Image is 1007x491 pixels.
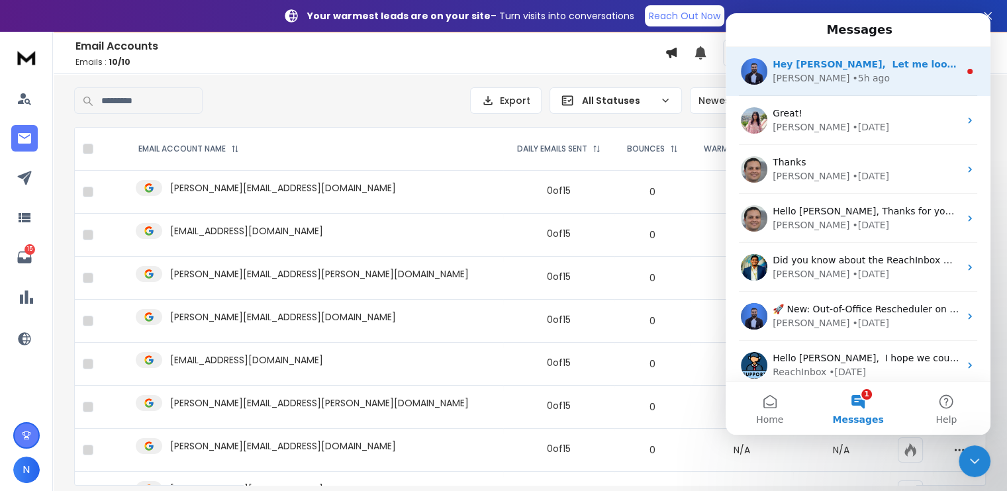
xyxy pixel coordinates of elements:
p: 0 [622,314,683,328]
p: DAILY EMAILS SENT [517,144,587,154]
p: 0 [622,443,683,457]
p: All Statuses [582,94,655,107]
a: Reach Out Now [645,5,724,26]
td: N/A [691,429,793,472]
div: 0 of 15 [547,399,571,412]
span: Messages [107,402,158,411]
div: ReachInbox [47,352,101,366]
div: [PERSON_NAME] [47,205,124,219]
div: 0 of 15 [547,356,571,369]
div: EMAIL ACCOUNT NAME [138,144,239,154]
p: 0 [622,357,683,371]
span: Home [30,402,58,411]
td: N/A [691,171,793,214]
span: Hey [PERSON_NAME], ​ ​Let me look into this. Getting back to you shortly [47,46,424,56]
p: [PERSON_NAME][EMAIL_ADDRESS][DOMAIN_NAME] [170,439,396,453]
p: BOUNCES [627,144,665,154]
p: 15 [24,244,35,255]
div: • [DATE] [126,254,164,268]
div: • [DATE] [126,205,164,219]
p: [PERSON_NAME][EMAIL_ADDRESS][PERSON_NAME][DOMAIN_NAME] [170,396,469,410]
span: Great! [47,95,77,105]
div: • [DATE] [126,303,164,317]
button: Export [470,87,542,114]
div: • 5h ago [126,58,164,72]
iframe: Intercom live chat [726,13,990,435]
button: Newest [690,87,776,114]
p: [EMAIL_ADDRESS][DOMAIN_NAME] [170,353,323,367]
p: 0 [622,185,683,199]
div: 0 of 15 [547,270,571,283]
img: Profile image for Rohan [15,290,42,316]
p: Emails : [75,57,665,67]
p: Reach Out Now [649,9,720,22]
button: Help [177,369,265,422]
td: N/A [691,386,793,429]
div: [PERSON_NAME] [47,254,124,268]
div: 0 of 15 [547,313,571,326]
div: [PERSON_NAME] [47,156,124,170]
h1: Email Accounts [75,38,665,54]
p: – Turn visits into conversations [307,9,634,22]
button: Messages [88,369,176,422]
img: Profile image for Lakshita [15,94,42,120]
p: N/A [801,443,882,457]
div: • [DATE] [103,352,140,366]
div: 0 of 15 [547,227,571,240]
p: [PERSON_NAME][EMAIL_ADDRESS][DOMAIN_NAME] [170,310,396,324]
button: N [13,457,40,483]
p: [PERSON_NAME][EMAIL_ADDRESS][PERSON_NAME][DOMAIN_NAME] [170,267,469,281]
p: [PERSON_NAME][EMAIL_ADDRESS][DOMAIN_NAME] [170,181,396,195]
div: 0 of 15 [547,442,571,455]
img: Profile image for ReachInbox [15,339,42,365]
span: 10 / 10 [109,56,130,67]
div: • [DATE] [126,107,164,121]
p: 0 [622,400,683,414]
span: Help [210,402,231,411]
td: N/A [691,343,793,386]
img: logo [13,45,40,69]
td: N/A [691,300,793,343]
img: Profile image for Alan [15,241,42,267]
p: WARMUP EMAILS [704,144,766,154]
img: Profile image for Raj [15,192,42,218]
p: 0 [622,228,683,242]
p: 0 [622,271,683,285]
strong: Your warmest leads are on your site [307,9,491,22]
div: [PERSON_NAME] [47,303,124,317]
div: 0 of 15 [547,184,571,197]
iframe: Intercom live chat [959,445,990,477]
p: [EMAIL_ADDRESS][DOMAIN_NAME] [170,224,323,238]
div: [PERSON_NAME] [47,58,124,72]
a: 15 [11,244,38,271]
div: • [DATE] [126,156,164,170]
td: N/A [691,257,793,300]
span: Thanks [47,144,80,154]
div: [PERSON_NAME] [47,107,124,121]
img: Profile image for Raj [15,143,42,169]
td: N/A [691,214,793,257]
